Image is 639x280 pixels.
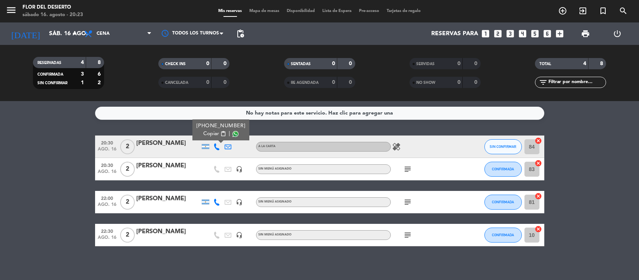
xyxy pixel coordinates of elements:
span: CONFIRMADA [492,233,514,237]
div: sábado 16. agosto - 20:23 [22,11,83,19]
span: 2 [120,139,135,154]
i: subject [403,198,412,207]
div: LOG OUT [602,22,633,45]
strong: 0 [474,61,479,66]
span: Cena [97,31,110,36]
span: Sin menú asignado [258,233,292,236]
div: [PERSON_NAME] [136,194,200,204]
span: TOTAL [539,62,551,66]
i: [DATE] [6,25,45,42]
span: SIN CONFIRMAR [490,144,516,149]
i: looks_one [481,29,490,39]
i: search [619,6,628,15]
span: content_paste [220,131,226,137]
strong: 0 [457,61,460,66]
i: subject [403,165,412,174]
button: SIN CONFIRMAR [484,139,522,154]
span: SERVIDAS [416,62,435,66]
span: Tarjetas de regalo [383,9,425,13]
span: 20:30 [98,138,116,147]
strong: 8 [600,61,605,66]
i: exit_to_app [578,6,587,15]
strong: 4 [81,60,84,65]
i: cancel [535,192,542,200]
i: cancel [535,225,542,233]
i: looks_two [493,29,503,39]
span: RESERVADAS [37,61,61,65]
button: CONFIRMADA [484,195,522,210]
span: RE AGENDADA [291,81,319,85]
span: | [228,130,230,138]
strong: 0 [457,80,460,85]
strong: 0 [332,61,335,66]
strong: 0 [223,80,228,85]
i: add_box [555,29,565,39]
span: 22:00 [98,194,116,202]
div: FLOR DEL DESIERTO [22,4,83,11]
span: CONFIRMADA [492,200,514,204]
strong: 0 [349,80,353,85]
span: CONFIRMADA [492,167,514,171]
i: arrow_drop_down [70,29,79,38]
span: A LA CARTA [258,145,276,148]
i: menu [6,4,17,16]
i: subject [403,231,412,240]
i: looks_4 [518,29,527,39]
strong: 0 [349,61,353,66]
span: 22:30 [98,226,116,235]
span: 20:30 [98,161,116,169]
i: cancel [535,137,542,144]
i: headset_mic [236,199,243,206]
button: CONFIRMADA [484,162,522,177]
span: 2 [120,195,135,210]
span: NO SHOW [416,81,435,85]
i: power_settings_new [613,29,622,38]
strong: 8 [98,60,102,65]
strong: 2 [98,80,102,85]
span: ago. 16 [98,147,116,155]
strong: 0 [223,61,228,66]
span: Sin menú asignado [258,200,292,203]
strong: 0 [206,61,209,66]
span: SIN CONFIRMAR [37,81,67,85]
span: SENTADAS [291,62,311,66]
span: Sin menú asignado [258,167,292,170]
i: cancel [535,159,542,167]
button: CONFIRMADA [484,228,522,243]
span: Pre-acceso [355,9,383,13]
input: Filtrar por nombre... [548,78,606,86]
span: ago. 16 [98,235,116,244]
i: headset_mic [236,232,243,238]
span: Reservas para [431,30,478,37]
strong: 1 [81,80,84,85]
strong: 6 [98,71,102,77]
span: Mapa de mesas [246,9,283,13]
div: [PERSON_NAME] [136,139,200,148]
span: ago. 16 [98,202,116,211]
div: No hay notas para este servicio. Haz clic para agregar una [246,109,393,118]
span: 2 [120,162,135,177]
span: pending_actions [236,29,245,38]
div: [PHONE_NUMBER] [196,122,245,130]
strong: 0 [206,80,209,85]
strong: 0 [474,80,479,85]
i: add_circle_outline [558,6,567,15]
strong: 0 [332,80,335,85]
div: [PERSON_NAME] [136,161,200,171]
span: 2 [120,228,135,243]
button: Copiarcontent_paste [203,130,226,138]
div: [PERSON_NAME] [136,227,200,237]
span: ago. 16 [98,169,116,178]
span: CHECK INS [165,62,186,66]
i: looks_6 [542,29,552,39]
strong: 3 [81,71,84,77]
span: Mis reservas [214,9,246,13]
span: print [581,29,590,38]
i: turned_in_not [599,6,608,15]
span: Disponibilidad [283,9,319,13]
i: looks_3 [505,29,515,39]
span: Copiar [203,130,219,138]
i: looks_5 [530,29,540,39]
span: Lista de Espera [319,9,355,13]
i: headset_mic [236,166,243,173]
